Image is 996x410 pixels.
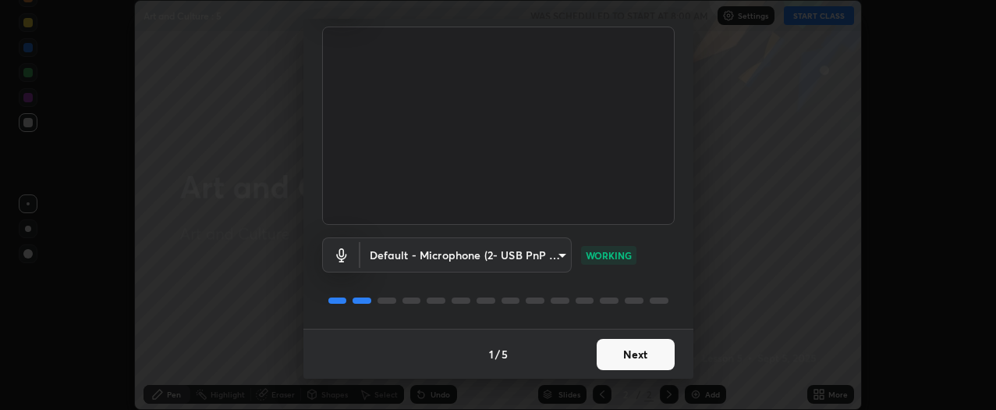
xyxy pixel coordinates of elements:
div: FHD Camera (33f1:1001) [360,237,572,273]
button: Next [597,339,675,370]
p: WORKING [586,248,632,262]
h4: 1 [489,346,494,362]
h4: 5 [502,346,508,362]
h4: / [495,346,500,362]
